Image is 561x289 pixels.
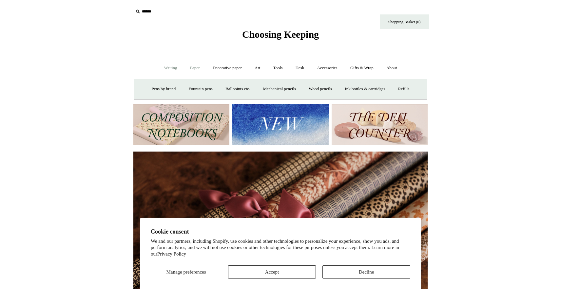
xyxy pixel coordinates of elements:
[344,59,379,77] a: Gifts & Wrap
[158,59,183,77] a: Writing
[303,80,338,98] a: Wood pencils
[207,59,248,77] a: Decorative paper
[242,34,319,39] a: Choosing Keeping
[339,80,391,98] a: Ink bottles & cartridges
[183,80,218,98] a: Fountain pens
[249,59,266,77] a: Art
[380,14,429,29] a: Shopping Basket (0)
[151,228,410,235] h2: Cookie consent
[322,265,410,279] button: Decline
[232,104,328,145] img: New.jpg__PID:f73bdf93-380a-4a35-bcfe-7823039498e1
[332,104,428,145] img: The Deli Counter
[157,251,186,257] a: Privacy Policy
[228,265,316,279] button: Accept
[151,238,410,258] p: We and our partners, including Shopify, use cookies and other technologies to personalize your ex...
[133,104,229,145] img: 202302 Composition ledgers.jpg__PID:69722ee6-fa44-49dd-a067-31375e5d54ec
[140,237,153,251] button: Previous
[220,80,256,98] a: Ballpoints etc.
[146,80,182,98] a: Pens by brand
[267,59,289,77] a: Tools
[151,265,222,279] button: Manage preferences
[290,59,310,77] a: Desk
[257,80,302,98] a: Mechanical pencils
[311,59,343,77] a: Accessories
[166,269,206,275] span: Manage preferences
[242,29,319,40] span: Choosing Keeping
[392,80,416,98] a: Refills
[184,59,206,77] a: Paper
[380,59,403,77] a: About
